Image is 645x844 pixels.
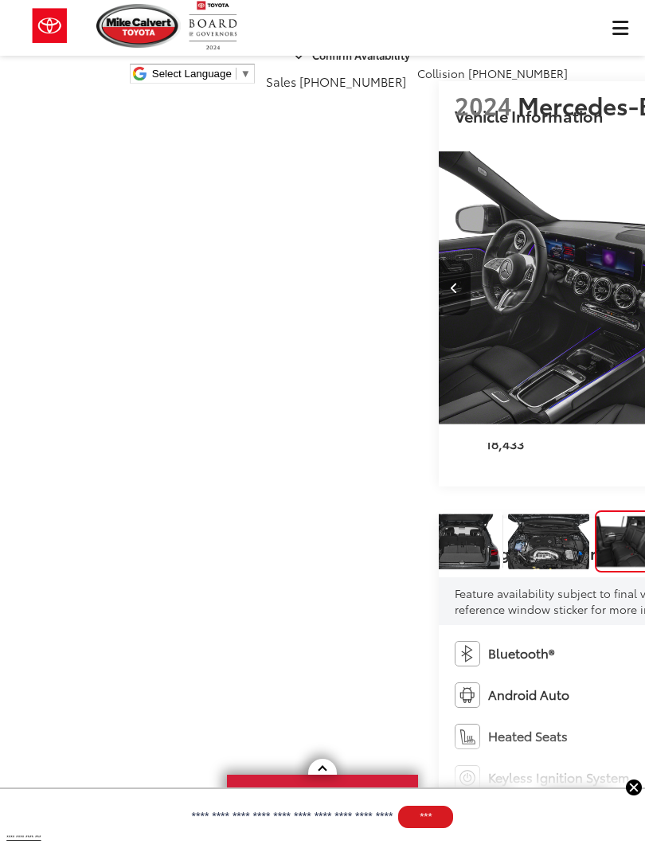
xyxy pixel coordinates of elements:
img: Heated Seats [455,724,480,749]
span: Select Language [152,68,232,80]
a: Expand Photo 39 [508,510,589,572]
a: Expand Photo 38 [421,510,502,572]
img: Bluetooth® [455,641,480,666]
span: 2024 [455,88,512,122]
span: Sales [266,72,296,90]
span: Bluetooth® [488,644,554,662]
img: Android Auto [455,682,480,708]
button: Previous image [439,260,471,315]
span: [PHONE_NUMBER] [468,65,568,81]
span: Android Auto [488,686,569,704]
span: Snag $50 Gift Card with a Test Drive! [229,776,416,825]
a: Select Language​ [152,68,251,80]
span: [PHONE_NUMBER] [299,72,406,90]
span: ▼ [240,68,251,80]
img: 2024 Mercedes-Benz GLB GLB 250 [507,510,590,572]
span: Collision [417,65,465,81]
img: 2024 Mercedes-Benz GLB GLB 250 [420,510,503,572]
img: Mike Calvert Toyota [96,4,181,48]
